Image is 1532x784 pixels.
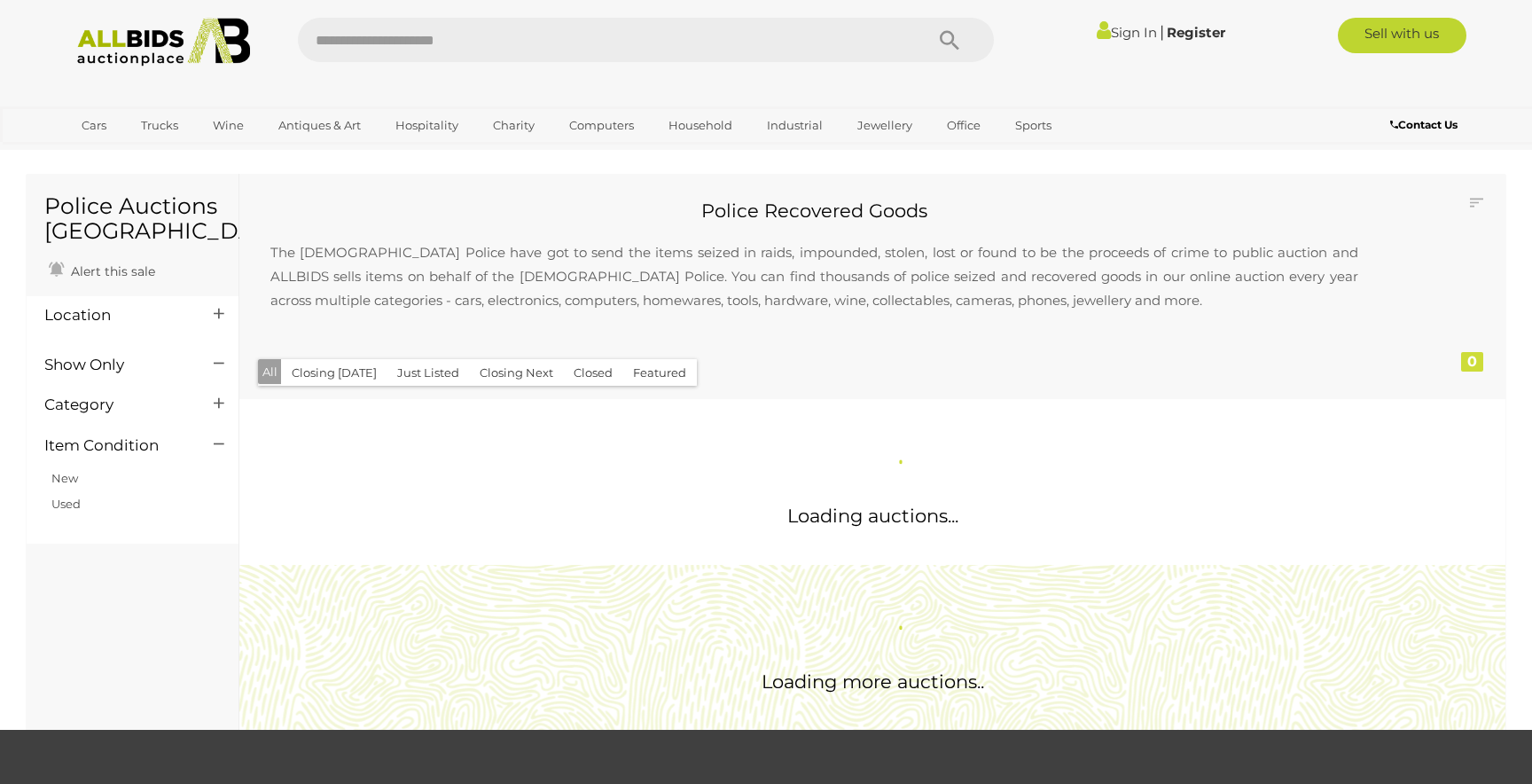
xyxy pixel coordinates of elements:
[70,111,118,140] a: Cars
[558,111,645,140] a: Computers
[253,223,1376,330] p: The [DEMOGRAPHIC_DATA] Police have got to send the items seized in raids, impounded, stolen, lost...
[387,359,470,387] button: Just Listed
[51,497,81,511] a: Used
[622,359,697,387] button: Featured
[755,111,834,140] a: Industrial
[1390,115,1462,135] a: Contact Us
[253,200,1376,221] h2: Police Recovered Goods
[44,307,187,324] h4: Location
[44,357,187,373] h4: Show Only
[469,359,564,387] button: Closing Next
[1390,118,1458,131] b: Contact Us
[66,263,155,279] span: Alert this sale
[44,256,160,283] a: Alert this sale
[267,111,372,140] a: Antiques & Art
[44,396,187,413] h4: Category
[201,111,255,140] a: Wine
[1461,352,1483,372] div: 0
[481,111,546,140] a: Charity
[67,18,260,67] img: Allbids.com.au
[657,111,744,140] a: Household
[129,111,190,140] a: Trucks
[44,194,221,243] h1: Police Auctions [GEOGRAPHIC_DATA]
[935,111,992,140] a: Office
[281,359,387,387] button: Closing [DATE]
[1004,111,1063,140] a: Sports
[1338,18,1466,53] a: Sell with us
[384,111,470,140] a: Hospitality
[905,18,994,62] button: Search
[1160,22,1164,42] span: |
[846,111,924,140] a: Jewellery
[258,359,282,385] button: All
[1167,24,1225,41] a: Register
[51,471,78,485] a: New
[70,140,219,169] a: [GEOGRAPHIC_DATA]
[563,359,623,387] button: Closed
[1097,24,1157,41] a: Sign In
[762,670,984,693] span: Loading more auctions..
[787,505,958,527] span: Loading auctions...
[44,437,187,454] h4: Item Condition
